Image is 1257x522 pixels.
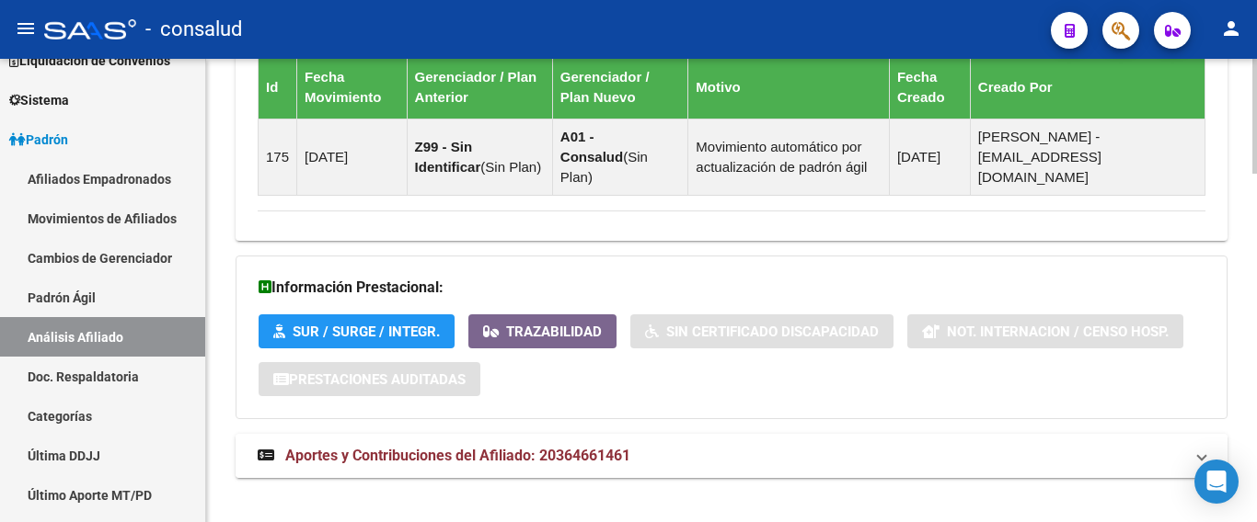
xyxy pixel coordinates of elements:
span: SUR / SURGE / INTEGR. [293,323,440,340]
td: [DATE] [889,119,970,195]
th: Fecha Movimiento [297,55,408,119]
button: SUR / SURGE / INTEGR. [259,314,455,348]
mat-icon: menu [15,17,37,40]
th: Id [259,55,297,119]
span: Padrón [9,130,68,150]
mat-icon: person [1220,17,1242,40]
th: Gerenciador / Plan Anterior [407,55,552,119]
span: - consalud [145,9,242,50]
span: Aportes y Contribuciones del Afiliado: 20364661461 [285,447,630,464]
h3: Información Prestacional: [259,275,1205,301]
button: Not. Internacion / Censo Hosp. [907,314,1183,348]
td: Movimiento automático por actualización de padrón ágil [688,119,890,195]
th: Creado Por [970,55,1205,119]
td: 175 [259,119,297,195]
mat-expansion-panel-header: Aportes y Contribuciones del Afiliado: 20364661461 [236,434,1228,478]
td: [PERSON_NAME] - [EMAIL_ADDRESS][DOMAIN_NAME] [970,119,1205,195]
span: Sin Plan [560,149,648,185]
strong: A01 - Consalud [560,129,623,165]
th: Motivo [688,55,890,119]
strong: Z99 - Sin Identificar [415,139,481,175]
button: Prestaciones Auditadas [259,362,480,396]
span: Liquidación de Convenios [9,51,170,71]
th: Gerenciador / Plan Nuevo [552,55,687,119]
td: ( ) [407,119,552,195]
span: Trazabilidad [506,323,602,340]
div: Open Intercom Messenger [1194,460,1239,504]
span: Sistema [9,90,69,110]
td: [DATE] [297,119,408,195]
span: Sin Certificado Discapacidad [666,323,879,340]
span: Prestaciones Auditadas [289,371,466,388]
th: Fecha Creado [889,55,970,119]
button: Sin Certificado Discapacidad [630,314,894,348]
span: Sin Plan [485,159,536,175]
span: Not. Internacion / Censo Hosp. [947,323,1169,340]
td: ( ) [552,119,687,195]
button: Trazabilidad [468,314,617,348]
